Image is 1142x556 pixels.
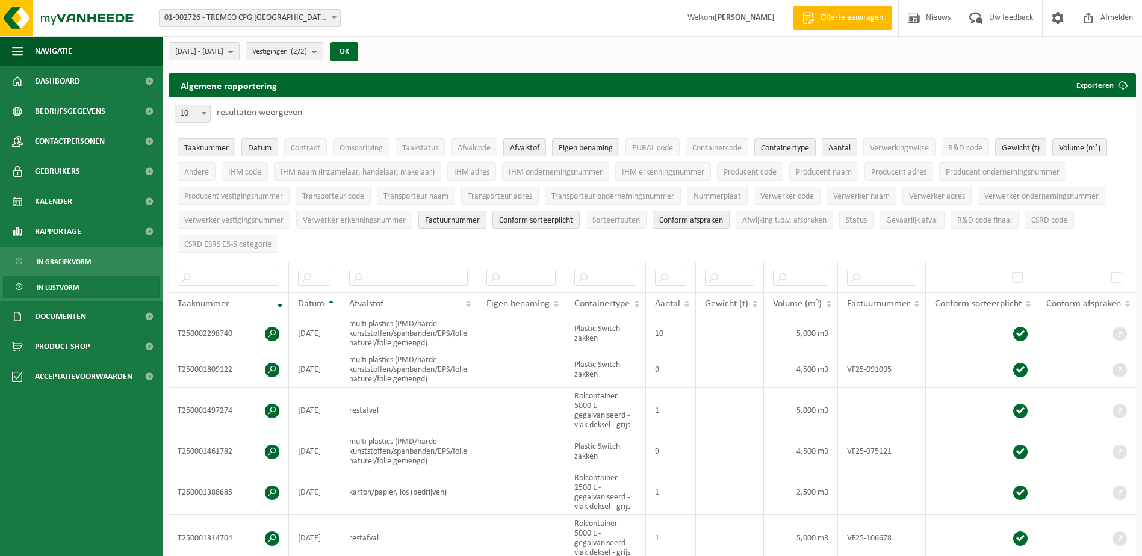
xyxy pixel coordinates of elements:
[298,299,324,309] span: Datum
[742,216,827,225] span: Afwijking t.o.v. afspraken
[228,168,261,177] span: IHM code
[35,332,90,362] span: Product Shop
[340,144,383,153] span: Omschrijving
[828,144,851,153] span: Aantal
[340,351,477,388] td: multi plastics (PMD/harde kunststoffen/spanbanden/EPS/folie naturel/folie gemengd)
[184,144,229,153] span: Taaknummer
[935,299,1022,309] span: Conform sorteerplicht
[383,192,448,201] span: Transporteur naam
[764,388,837,433] td: 5,000 m3
[217,108,302,117] label: resultaten weergeven
[957,216,1012,225] span: R&D code finaal
[1002,144,1040,153] span: Gewicht (t)
[1052,138,1107,156] button: Volume (m³)Volume (m³): Activate to sort
[178,299,229,309] span: Taaknummer
[646,315,696,351] td: 10
[705,299,748,309] span: Gewicht (t)
[565,469,646,515] td: Rolcontainer 2500 L - gegalvaniseerd - vlak deksel - grijs
[169,388,289,433] td: T250001497274
[296,187,371,205] button: Transporteur codeTransporteur code: Activate to sort
[3,276,160,298] a: In lijstvorm
[35,187,72,217] span: Kalender
[284,138,327,156] button: ContractContract: Activate to sort
[822,138,857,156] button: AantalAantal: Activate to sort
[291,48,307,55] count: (2/2)
[184,168,209,177] span: Andere
[159,9,341,27] span: 01-902726 - TREMCO CPG BELGIUM NV - TIELT
[565,315,646,351] td: Plastic Switch zakken
[864,162,933,181] button: Producent adresProducent adres: Activate to sort
[3,250,160,273] a: In grafiekvorm
[764,351,837,388] td: 4,500 m3
[289,433,340,469] td: [DATE]
[880,211,945,229] button: Gevaarlijk afval : Activate to sort
[169,433,289,469] td: T250001461782
[178,162,216,181] button: AndereAndere: Activate to sort
[827,187,896,205] button: Verwerker naamVerwerker naam: Activate to sort
[184,216,284,225] span: Verwerker vestigingsnummer
[241,138,278,156] button: DatumDatum: Activate to sort
[833,192,890,201] span: Verwerker naam
[461,187,539,205] button: Transporteur adresTransporteur adres: Activate to sort
[942,138,989,156] button: R&D codeR&amp;D code: Activate to sort
[552,138,619,156] button: Eigen benamingEigen benaming: Activate to sort
[984,192,1099,201] span: Verwerker ondernemingsnummer
[995,138,1046,156] button: Gewicht (t)Gewicht (t): Activate to sort
[35,362,132,392] span: Acceptatievoorwaarden
[510,144,539,153] span: Afvalstof
[492,211,580,229] button: Conform sorteerplicht : Activate to sort
[160,10,340,26] span: 01-902726 - TREMCO CPG BELGIUM NV - TIELT
[175,43,223,61] span: [DATE] - [DATE]
[175,105,210,122] span: 10
[169,351,289,388] td: T250001809122
[499,216,573,225] span: Conform sorteerplicht
[458,144,491,153] span: Afvalcode
[951,211,1019,229] button: R&D code finaalR&amp;D code finaal: Activate to sort
[274,162,441,181] button: IHM naam (inzamelaar, handelaar, makelaar)IHM naam (inzamelaar, handelaar, makelaar): Activate to...
[425,216,480,225] span: Factuurnummer
[35,126,105,156] span: Contactpersonen
[281,168,435,177] span: IHM naam (inzamelaar, handelaar, makelaar)
[333,138,389,156] button: OmschrijvingOmschrijving: Activate to sort
[793,6,892,30] a: Offerte aanvragen
[574,299,630,309] span: Containertype
[717,162,783,181] button: Producent codeProducent code: Activate to sort
[632,144,673,153] span: EURAL code
[303,216,406,225] span: Verwerker erkenningsnummer
[736,211,833,229] button: Afwijking t.o.v. afsprakenAfwijking t.o.v. afspraken: Activate to sort
[760,192,814,201] span: Verwerker code
[447,162,496,181] button: IHM adresIHM adres: Activate to sort
[178,138,235,156] button: TaaknummerTaaknummer: Activate to remove sorting
[37,250,91,273] span: In grafiekvorm
[847,299,910,309] span: Factuurnummer
[559,144,613,153] span: Eigen benaming
[486,299,550,309] span: Eigen benaming
[178,235,278,253] button: CSRD ESRS E5-5 categorieCSRD ESRS E5-5 categorie: Activate to sort
[659,216,723,225] span: Conform afspraken
[289,469,340,515] td: [DATE]
[592,216,640,225] span: Sorteerfouten
[646,433,696,469] td: 9
[565,433,646,469] td: Plastic Switch zakken
[694,192,741,201] span: Nummerplaat
[169,469,289,515] td: T250001388685
[838,351,926,388] td: VF25-091095
[35,36,72,66] span: Navigatie
[252,43,307,61] span: Vestigingen
[184,240,272,249] span: CSRD ESRS E5-5 categorie
[655,299,680,309] span: Aantal
[754,138,816,156] button: ContainertypeContainertype: Activate to sort
[692,144,742,153] span: Containercode
[289,315,340,351] td: [DATE]
[761,144,809,153] span: Containertype
[222,162,268,181] button: IHM codeIHM code: Activate to sort
[565,388,646,433] td: Rolcontainer 5000 L - gegalvaniseerd - vlak deksel - grijs
[1059,144,1100,153] span: Volume (m³)
[754,187,821,205] button: Verwerker codeVerwerker code: Activate to sort
[289,388,340,433] td: [DATE]
[178,211,290,229] button: Verwerker vestigingsnummerVerwerker vestigingsnummer: Activate to sort
[502,162,609,181] button: IHM ondernemingsnummerIHM ondernemingsnummer: Activate to sort
[509,168,603,177] span: IHM ondernemingsnummer
[340,433,477,469] td: multi plastics (PMD/harde kunststoffen/spanbanden/EPS/folie naturel/folie gemengd)
[1025,211,1074,229] button: CSRD codeCSRD code: Activate to sort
